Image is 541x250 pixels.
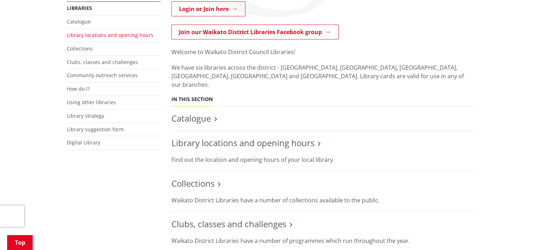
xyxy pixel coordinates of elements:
iframe: Messenger Launcher [508,220,534,246]
a: Libraries [67,5,92,11]
a: How do I? [67,85,90,92]
p: Find out the location and opening hours of your local library. [171,155,474,164]
a: Library locations and opening hours [171,137,314,149]
a: Top [7,235,33,250]
a: Library strategy [67,112,104,119]
a: Catalogue [171,112,211,124]
a: Using other libraries [67,99,116,106]
a: Join our Waikato District Libraries Facebook group [171,25,339,39]
p: Waikato District Libraries have a number of programmes which run throughout the year. [171,236,474,245]
a: Catalogue [67,18,91,25]
h5: In this section [171,96,213,102]
p: Welcome to Waikato District Council Libraries! [171,48,474,56]
a: Collections [171,177,214,189]
a: Collections [67,45,93,52]
a: Library suggestion form [67,126,124,133]
a: Clubs, classes and challenges [67,59,138,65]
p: We have six libraries across the district - [GEOGRAPHIC_DATA], [GEOGRAPHIC_DATA], [GEOGRAPHIC_DAT... [171,63,474,89]
span: ibrary cards are valid for use in any of our branches. [171,72,464,89]
a: Login or Join here [171,1,245,16]
a: Clubs, classes and challenges [171,218,286,230]
a: Digital Library [67,139,100,146]
a: Library locations and opening hours [67,32,153,38]
p: Waikato District Libraries have a number of collections available to the public. [171,196,474,204]
a: Community outreach services [67,72,138,79]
